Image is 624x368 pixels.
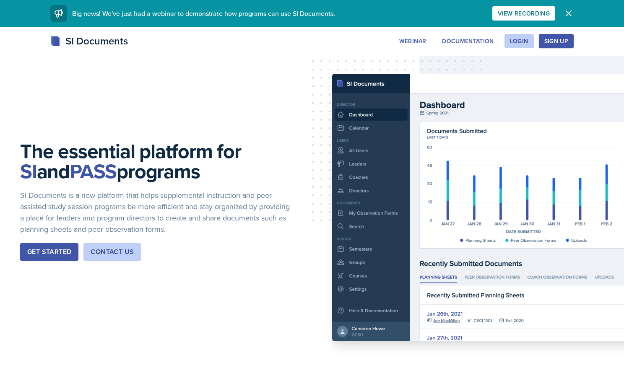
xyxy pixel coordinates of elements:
[437,34,499,48] button: Documentation
[27,247,71,257] div: Get Started
[72,9,335,18] span: Big news! We've just had a webinar to demonstrate how programs can use SI Documents.
[20,243,78,261] button: Get Started
[510,38,528,44] div: Login
[91,247,134,257] div: Contact Us
[399,38,426,44] div: Webinar
[498,10,550,17] div: View Recording
[83,243,141,261] button: Contact Us
[394,34,432,48] button: Webinar
[442,38,494,44] div: Documentation
[492,6,555,21] button: View Recording
[504,34,534,48] button: Login
[539,34,574,48] button: Sign Up
[50,34,128,49] div: SI Documents
[544,38,568,44] div: Sign Up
